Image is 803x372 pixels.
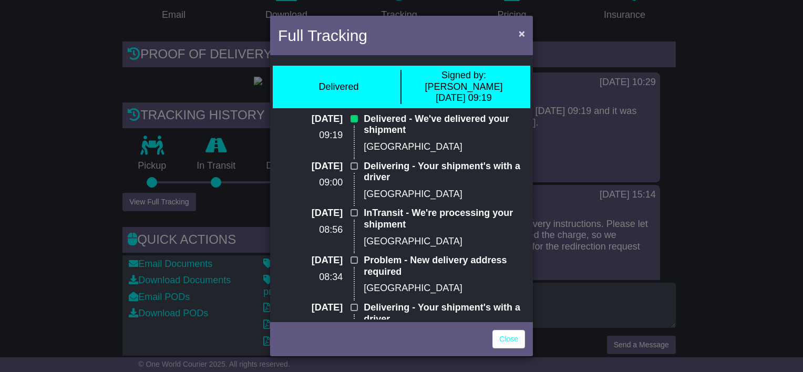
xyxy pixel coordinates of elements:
[278,177,343,189] p: 09:00
[364,189,525,200] p: [GEOGRAPHIC_DATA]
[364,236,525,247] p: [GEOGRAPHIC_DATA]
[364,255,525,277] p: Problem - New delivery address required
[513,23,530,44] button: Close
[519,27,525,39] span: ×
[364,302,525,325] p: Delivering - Your shipment's with a driver
[278,319,343,330] p: 07:33
[364,161,525,183] p: Delivering - Your shipment's with a driver
[278,224,343,236] p: 08:56
[278,272,343,283] p: 08:34
[278,24,367,47] h4: Full Tracking
[364,208,525,230] p: InTransit - We're processing your shipment
[407,70,521,104] div: [PERSON_NAME] [DATE] 09:19
[441,70,486,80] span: Signed by:
[318,81,358,93] div: Delivered
[364,141,525,153] p: [GEOGRAPHIC_DATA]
[492,330,525,348] a: Close
[278,130,343,141] p: 09:19
[278,113,343,125] p: [DATE]
[278,255,343,266] p: [DATE]
[278,161,343,172] p: [DATE]
[278,208,343,219] p: [DATE]
[278,302,343,314] p: [DATE]
[364,283,525,294] p: [GEOGRAPHIC_DATA]
[364,113,525,136] p: Delivered - We've delivered your shipment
